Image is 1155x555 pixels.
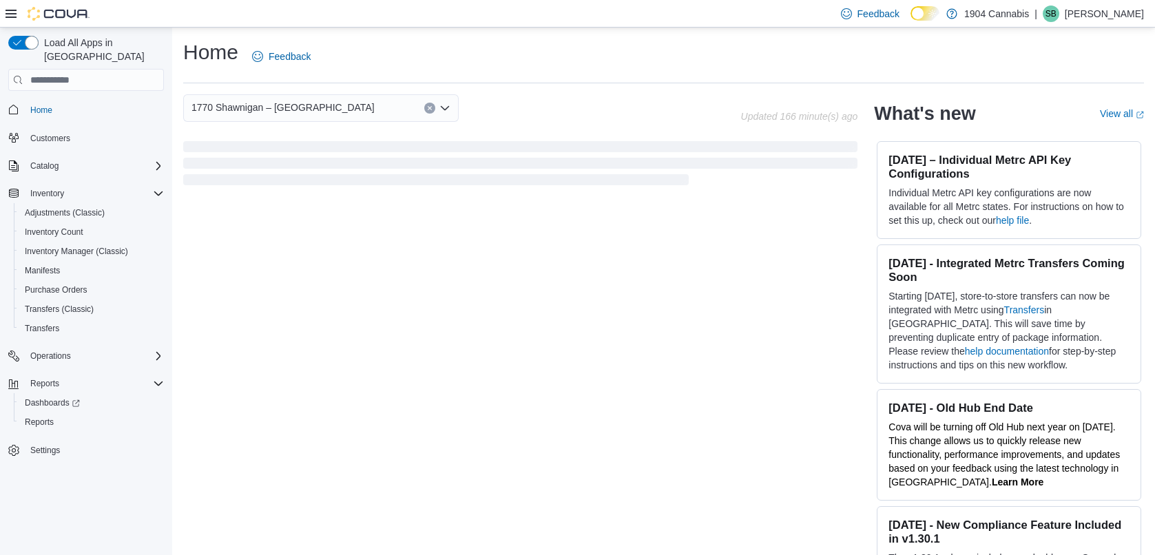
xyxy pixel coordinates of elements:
button: Transfers [14,319,169,338]
p: | [1034,6,1037,22]
span: Inventory [30,188,64,199]
span: Reports [25,375,164,392]
span: Loading [183,144,857,188]
h3: [DATE] - New Compliance Feature Included in v1.30.1 [888,518,1130,545]
span: Purchase Orders [19,282,164,298]
a: Transfers (Classic) [19,301,99,317]
span: Settings [30,445,60,456]
h3: [DATE] – Individual Metrc API Key Configurations [888,153,1130,180]
span: Home [25,101,164,118]
button: Reports [3,374,169,393]
span: Feedback [269,50,311,63]
span: Inventory Manager (Classic) [19,243,164,260]
a: Settings [25,442,65,459]
span: Inventory [25,185,164,202]
span: Catalog [25,158,164,174]
p: Starting [DATE], store-to-store transfers can now be integrated with Metrc using in [GEOGRAPHIC_D... [888,289,1130,372]
button: Catalog [3,156,169,176]
button: Open list of options [439,103,450,114]
span: Dashboards [19,395,164,411]
span: Catalog [30,160,59,171]
button: Inventory [25,185,70,202]
a: Inventory Manager (Classic) [19,243,134,260]
button: Reports [25,375,65,392]
span: Feedback [857,7,899,21]
nav: Complex example [8,94,164,496]
span: Transfers (Classic) [19,301,164,317]
span: Operations [25,348,164,364]
svg: External link [1136,111,1144,119]
button: Transfers (Classic) [14,300,169,319]
p: Individual Metrc API key configurations are now available for all Metrc states. For instructions ... [888,186,1130,227]
a: Dashboards [14,393,169,412]
a: Transfers [1004,304,1045,315]
span: Inventory Count [19,224,164,240]
span: Cova will be turning off Old Hub next year on [DATE]. This change allows us to quickly release ne... [888,421,1120,488]
span: Reports [30,378,59,389]
span: Transfers (Classic) [25,304,94,315]
button: Reports [14,412,169,432]
a: help documentation [965,346,1049,357]
span: Inventory Manager (Classic) [25,246,128,257]
button: Inventory Manager (Classic) [14,242,169,261]
span: Customers [30,133,70,144]
span: Operations [30,350,71,362]
a: Transfers [19,320,65,337]
span: Customers [25,129,164,147]
a: View allExternal link [1100,108,1144,119]
span: Dashboards [25,397,80,408]
p: [PERSON_NAME] [1065,6,1144,22]
span: Reports [19,414,164,430]
a: Purchase Orders [19,282,93,298]
button: Manifests [14,261,169,280]
h3: [DATE] - Integrated Metrc Transfers Coming Soon [888,256,1130,284]
span: Purchase Orders [25,284,87,295]
button: Home [3,99,169,119]
button: Customers [3,128,169,148]
h3: [DATE] - Old Hub End Date [888,401,1130,415]
span: Load All Apps in [GEOGRAPHIC_DATA] [39,36,164,63]
button: Adjustments (Classic) [14,203,169,222]
input: Dark Mode [911,6,939,21]
span: Transfers [19,320,164,337]
a: Manifests [19,262,65,279]
a: help file [996,215,1029,226]
a: Dashboards [19,395,85,411]
a: Learn More [992,477,1043,488]
div: Sam Bedard [1043,6,1059,22]
button: Operations [25,348,76,364]
a: Customers [25,130,76,147]
span: Home [30,105,52,116]
a: Inventory Count [19,224,89,240]
p: Updated 166 minute(s) ago [741,111,858,122]
button: Settings [3,440,169,460]
span: Transfers [25,323,59,334]
span: Settings [25,441,164,459]
a: Feedback [247,43,316,70]
span: Manifests [19,262,164,279]
span: 1770 Shawnigan – [GEOGRAPHIC_DATA] [191,99,375,116]
button: Inventory Count [14,222,169,242]
a: Home [25,102,58,118]
span: Manifests [25,265,60,276]
a: Adjustments (Classic) [19,205,110,221]
span: Reports [25,417,54,428]
span: Inventory Count [25,227,83,238]
button: Catalog [25,158,64,174]
button: Inventory [3,184,169,203]
button: Operations [3,346,169,366]
span: Adjustments (Classic) [19,205,164,221]
img: Cova [28,7,90,21]
h2: What's new [874,103,975,125]
span: SB [1045,6,1057,22]
button: Purchase Orders [14,280,169,300]
h1: Home [183,39,238,66]
a: Reports [19,414,59,430]
p: 1904 Cannabis [964,6,1029,22]
button: Clear input [424,103,435,114]
span: Adjustments (Classic) [25,207,105,218]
